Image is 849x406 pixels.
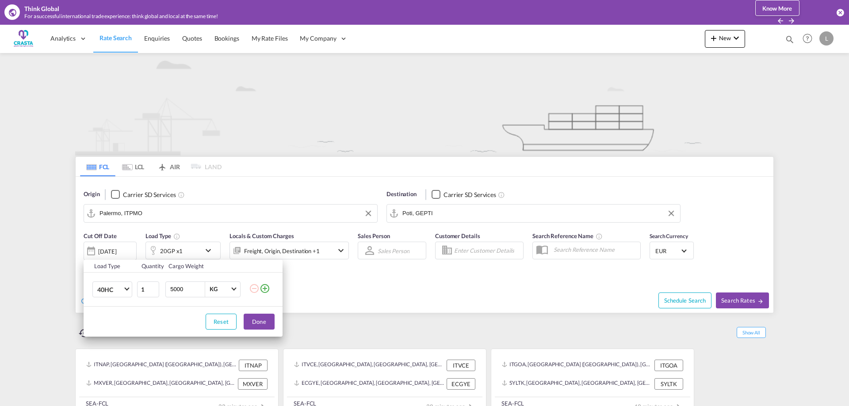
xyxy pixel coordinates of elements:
[137,281,159,297] input: Qty
[206,314,237,330] button: Reset
[169,282,205,297] input: Enter Weight
[244,314,275,330] button: Done
[168,262,244,270] div: Cargo Weight
[249,283,260,294] md-icon: icon-minus-circle-outline
[210,285,218,292] div: KG
[97,285,123,294] span: 40HC
[92,281,132,297] md-select: Choose: 40HC
[136,260,164,273] th: Quantity
[84,260,136,273] th: Load Type
[260,283,270,294] md-icon: icon-plus-circle-outline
